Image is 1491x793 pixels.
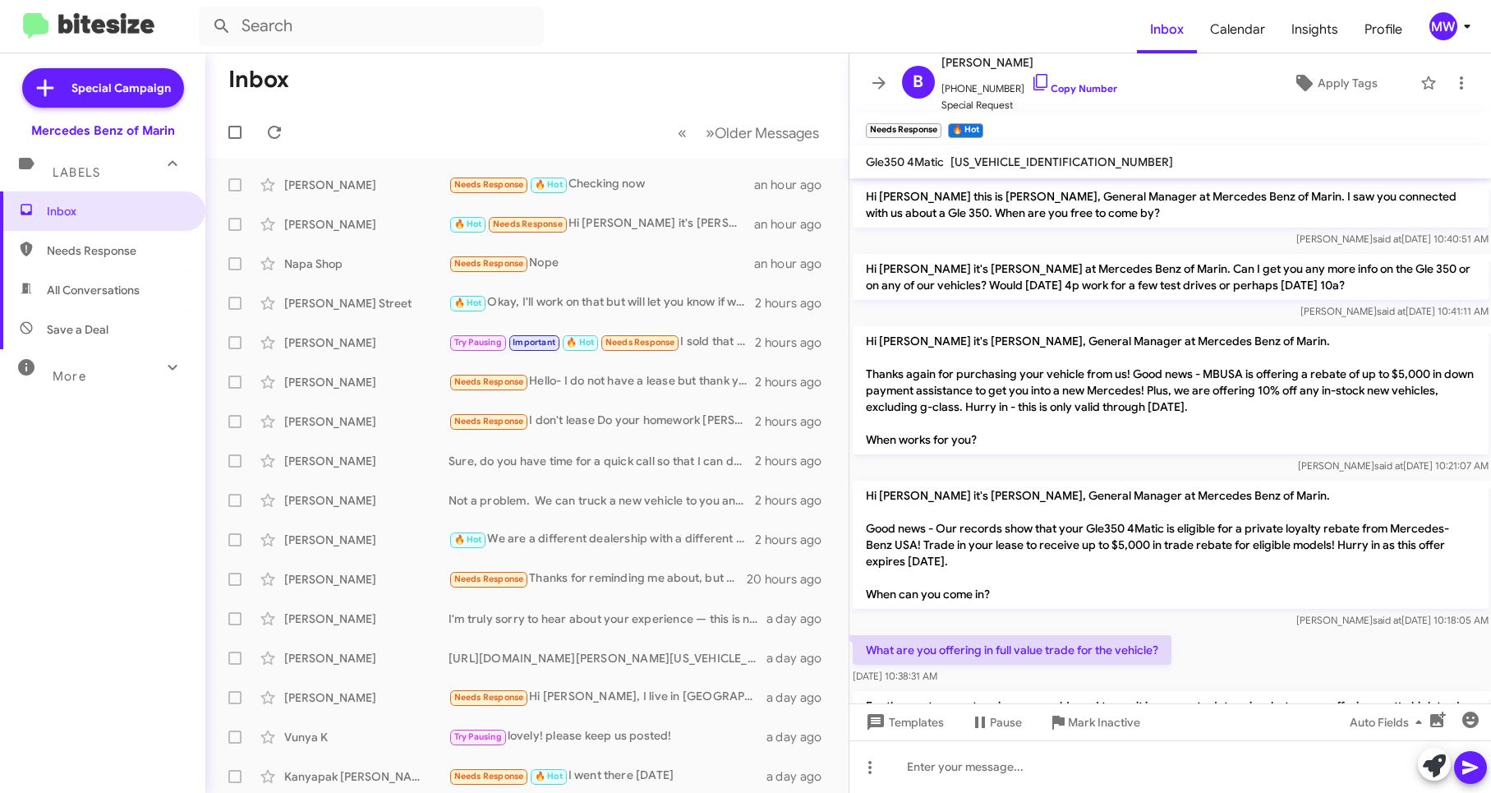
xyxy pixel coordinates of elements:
[1337,708,1442,737] button: Auto Fields
[284,611,449,627] div: [PERSON_NAME]
[284,729,449,745] div: Vunya K
[853,691,1489,754] p: For the most accurate price, we would need to see it in person to determine, but we are offering ...
[1278,6,1351,53] a: Insights
[1068,708,1140,737] span: Mark Inactive
[454,337,502,348] span: Try Pausing
[755,295,835,311] div: 2 hours ago
[449,569,747,588] div: Thanks for reminding me about, but currently I do have family emergency and a lot going on, don't...
[454,534,482,545] span: 🔥 Hot
[284,256,449,272] div: Napa Shop
[284,216,449,233] div: [PERSON_NAME]
[449,650,766,666] div: [URL][DOMAIN_NAME][PERSON_NAME][US_VEHICLE_IDENTIFICATION_NUMBER]
[1350,708,1429,737] span: Auto Fields
[199,7,544,46] input: Search
[1351,6,1415,53] a: Profile
[454,297,482,308] span: 🔥 Hot
[454,692,524,703] span: Needs Response
[284,532,449,548] div: [PERSON_NAME]
[755,374,835,390] div: 2 hours ago
[449,767,766,786] div: I went there [DATE]
[22,68,184,108] a: Special Campaign
[1035,708,1153,737] button: Mark Inactive
[990,708,1022,737] span: Pause
[755,453,835,469] div: 2 hours ago
[696,116,829,150] button: Next
[284,413,449,430] div: [PERSON_NAME]
[853,326,1489,454] p: Hi [PERSON_NAME] it's [PERSON_NAME], General Manager at Mercedes Benz of Marin. Thanks again for ...
[754,177,835,193] div: an hour ago
[449,293,755,312] div: Okay, I'll work on that but will let you know if we have the correct vehicle
[47,242,186,259] span: Needs Response
[1257,68,1412,98] button: Apply Tags
[53,369,86,384] span: More
[454,574,524,584] span: Needs Response
[454,416,524,426] span: Needs Response
[449,175,754,194] div: Checking now
[766,611,835,627] div: a day ago
[284,768,449,785] div: Kanyapak [PERSON_NAME]
[71,80,171,96] span: Special Campaign
[284,650,449,666] div: [PERSON_NAME]
[284,453,449,469] div: [PERSON_NAME]
[668,116,697,150] button: Previous
[766,689,835,706] div: a day ago
[866,123,941,138] small: Needs Response
[284,571,449,588] div: [PERSON_NAME]
[454,771,524,781] span: Needs Response
[449,492,755,509] div: Not a problem. We can truck a new vehicle to you and pick up your old one. Your lease is expiring...
[449,372,755,391] div: Hello- I do not have a lease but thank you for the information
[866,154,944,169] span: Gle350 4Matic
[706,122,715,143] span: »
[957,708,1035,737] button: Pause
[53,165,100,180] span: Labels
[535,771,563,781] span: 🔥 Hot
[1297,459,1488,472] span: [PERSON_NAME] [DATE] 10:21:07 AM
[449,727,766,746] div: lovely! please keep us posted!
[853,254,1489,300] p: Hi [PERSON_NAME] it's [PERSON_NAME] at Mercedes Benz of Marin. Can I get you any more info on the...
[284,295,449,311] div: [PERSON_NAME] Street
[766,729,835,745] div: a day ago
[284,334,449,351] div: [PERSON_NAME]
[449,453,755,469] div: Sure, do you have time for a quick call so that I can determine what you're looking for?
[747,571,835,588] div: 20 hours ago
[1137,6,1197,53] a: Inbox
[1197,6,1278,53] a: Calendar
[1415,12,1473,40] button: MW
[454,258,524,269] span: Needs Response
[449,412,755,431] div: I don't lease Do your homework [PERSON_NAME]
[454,731,502,742] span: Try Pausing
[948,123,983,138] small: 🔥 Hot
[755,413,835,430] div: 2 hours ago
[284,374,449,390] div: [PERSON_NAME]
[941,53,1117,72] span: [PERSON_NAME]
[669,116,829,150] nav: Page navigation example
[766,650,835,666] div: a day ago
[755,532,835,548] div: 2 hours ago
[454,219,482,229] span: 🔥 Hot
[715,124,819,142] span: Older Messages
[454,376,524,387] span: Needs Response
[1374,459,1402,472] span: said at
[449,214,754,233] div: Hi [PERSON_NAME] it's [PERSON_NAME], at Mercedes Benz of Marin. Good news - Our records show that...
[755,334,835,351] div: 2 hours ago
[284,689,449,706] div: [PERSON_NAME]
[1376,305,1405,317] span: said at
[853,481,1489,609] p: Hi [PERSON_NAME] it's [PERSON_NAME], General Manager at Mercedes Benz of Marin. Good news - Our r...
[449,254,754,273] div: Nope
[950,154,1173,169] span: [US_VEHICLE_IDENTIFICATION_NUMBER]
[47,203,186,219] span: Inbox
[849,708,957,737] button: Templates
[863,708,944,737] span: Templates
[1372,233,1401,245] span: said at
[566,337,594,348] span: 🔥 Hot
[454,179,524,190] span: Needs Response
[284,177,449,193] div: [PERSON_NAME]
[678,122,687,143] span: «
[493,219,563,229] span: Needs Response
[754,256,835,272] div: an hour ago
[449,688,766,707] div: Hi [PERSON_NAME], I live in [GEOGRAPHIC_DATA] and I have leased EQS in the past. I was interested...
[47,282,140,298] span: All Conversations
[449,611,766,627] div: I'm truly sorry to hear about your experience — this is not the level of service we strive to pro...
